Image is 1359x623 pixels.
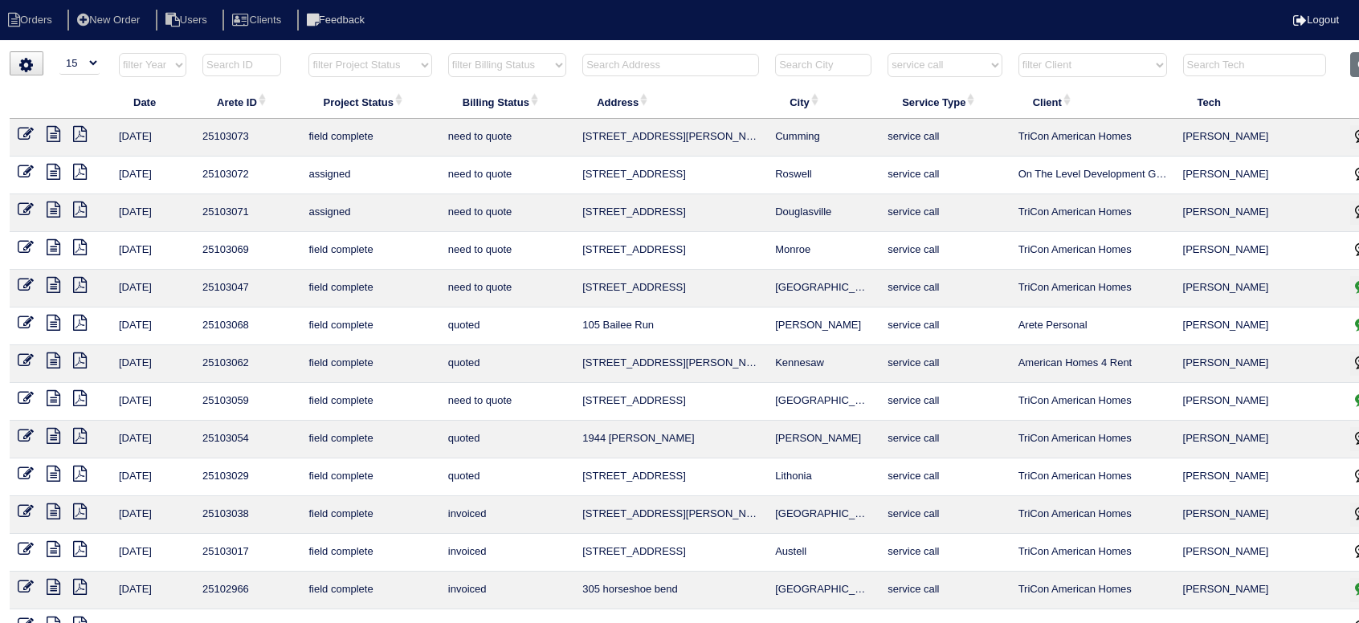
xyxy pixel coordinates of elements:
td: [DATE] [111,458,194,496]
td: TriCon American Homes [1010,383,1175,421]
td: [DATE] [111,307,194,345]
td: quoted [440,421,574,458]
td: assigned [300,194,439,232]
td: [GEOGRAPHIC_DATA] [767,270,879,307]
td: [PERSON_NAME] [767,421,879,458]
td: service call [879,307,1010,345]
td: field complete [300,383,439,421]
td: assigned [300,157,439,194]
td: [STREET_ADDRESS] [574,157,767,194]
td: 25103047 [194,270,300,307]
input: Search ID [202,54,281,76]
td: TriCon American Homes [1010,534,1175,572]
td: service call [879,383,1010,421]
td: quoted [440,458,574,496]
td: [STREET_ADDRESS] [574,194,767,232]
td: TriCon American Homes [1010,119,1175,157]
td: quoted [440,345,574,383]
li: New Order [67,10,153,31]
td: [PERSON_NAME] [1175,270,1343,307]
a: Users [156,14,220,26]
td: 25102966 [194,572,300,609]
th: Service Type: activate to sort column ascending [879,85,1010,119]
td: 305 horseshoe bend [574,572,767,609]
td: [DATE] [111,345,194,383]
td: Cumming [767,119,879,157]
td: [STREET_ADDRESS][PERSON_NAME] [574,345,767,383]
td: need to quote [440,119,574,157]
td: [GEOGRAPHIC_DATA] [767,383,879,421]
td: service call [879,270,1010,307]
td: [DATE] [111,194,194,232]
td: [STREET_ADDRESS] [574,232,767,270]
td: field complete [300,496,439,534]
th: Arete ID: activate to sort column ascending [194,85,300,119]
td: need to quote [440,157,574,194]
td: 25103072 [194,157,300,194]
td: 25103068 [194,307,300,345]
td: [DATE] [111,232,194,270]
a: New Order [67,14,153,26]
input: Search Address [582,54,759,76]
td: [STREET_ADDRESS] [574,534,767,572]
td: Roswell [767,157,879,194]
td: [DATE] [111,157,194,194]
td: [STREET_ADDRESS][PERSON_NAME] [574,119,767,157]
a: Clients [222,14,294,26]
td: field complete [300,345,439,383]
th: City: activate to sort column ascending [767,85,879,119]
li: Users [156,10,220,31]
td: [STREET_ADDRESS] [574,383,767,421]
td: field complete [300,119,439,157]
td: [DATE] [111,534,194,572]
td: 25103038 [194,496,300,534]
td: [DATE] [111,119,194,157]
td: [PERSON_NAME] [767,307,879,345]
a: Logout [1293,14,1339,26]
td: [DATE] [111,572,194,609]
td: [GEOGRAPHIC_DATA] [767,572,879,609]
td: [STREET_ADDRESS][PERSON_NAME] [574,496,767,534]
td: 25103071 [194,194,300,232]
td: field complete [300,572,439,609]
td: 25103069 [194,232,300,270]
th: Billing Status: activate to sort column ascending [440,85,574,119]
td: service call [879,421,1010,458]
td: invoiced [440,534,574,572]
td: TriCon American Homes [1010,194,1175,232]
td: 25103054 [194,421,300,458]
td: TriCon American Homes [1010,232,1175,270]
td: [PERSON_NAME] [1175,421,1343,458]
td: field complete [300,534,439,572]
td: 25103017 [194,534,300,572]
td: 1944 [PERSON_NAME] [574,421,767,458]
td: need to quote [440,383,574,421]
td: [PERSON_NAME] [1175,496,1343,534]
td: [DATE] [111,496,194,534]
td: quoted [440,307,574,345]
li: Clients [222,10,294,31]
td: 105 Bailee Run [574,307,767,345]
td: TriCon American Homes [1010,496,1175,534]
td: [GEOGRAPHIC_DATA] [767,496,879,534]
td: field complete [300,421,439,458]
td: service call [879,194,1010,232]
td: Kennesaw [767,345,879,383]
td: Austell [767,534,879,572]
td: need to quote [440,194,574,232]
td: service call [879,572,1010,609]
td: need to quote [440,270,574,307]
td: 25103059 [194,383,300,421]
td: field complete [300,270,439,307]
td: field complete [300,232,439,270]
td: [PERSON_NAME] [1175,572,1343,609]
td: invoiced [440,496,574,534]
td: Monroe [767,232,879,270]
td: [PERSON_NAME] [1175,157,1343,194]
td: [PERSON_NAME] [1175,194,1343,232]
td: field complete [300,458,439,496]
td: service call [879,534,1010,572]
td: [PERSON_NAME] [1175,458,1343,496]
td: TriCon American Homes [1010,421,1175,458]
th: Client: activate to sort column ascending [1010,85,1175,119]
